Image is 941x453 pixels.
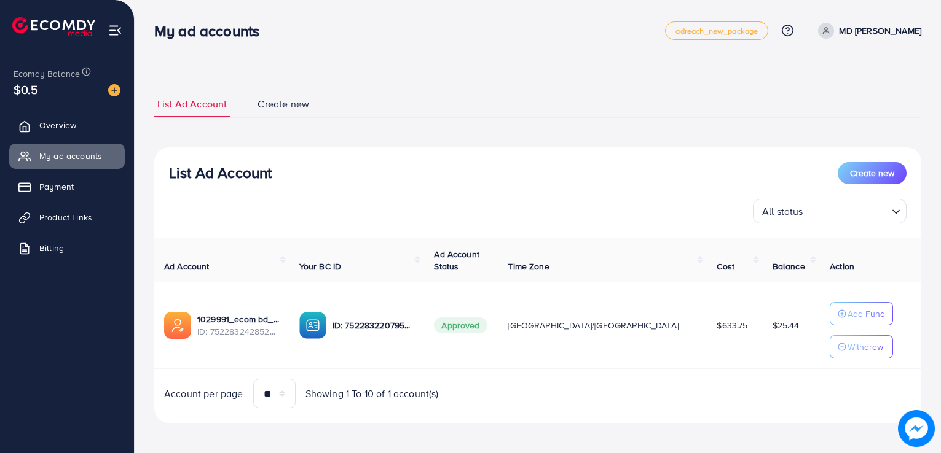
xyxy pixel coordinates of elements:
[848,306,885,321] p: Add Fund
[108,84,120,96] img: image
[39,211,92,223] span: Product Links
[838,162,907,184] button: Create new
[813,23,921,39] a: MD [PERSON_NAME]
[9,144,125,168] a: My ad accounts
[830,260,854,273] span: Action
[850,167,894,179] span: Create new
[717,260,734,273] span: Cost
[773,319,800,331] span: $25.44
[839,23,921,38] p: MD [PERSON_NAME]
[9,174,125,199] a: Payment
[434,248,479,273] span: Ad Account Status
[39,180,74,193] span: Payment
[39,242,64,254] span: Billing
[197,313,280,325] a: 1029991_ecom bd_1751545926805
[12,17,95,36] img: logo
[299,312,326,339] img: ic-ba-acc.ded83a64.svg
[299,260,342,273] span: Your BC ID
[14,68,80,80] span: Ecomdy Balance
[333,318,415,333] p: ID: 7522832207950610433
[760,203,806,220] span: All status
[773,260,805,273] span: Balance
[830,302,893,325] button: Add Fund
[154,22,269,40] h3: My ad accounts
[807,200,887,220] input: Search for option
[258,97,309,111] span: Create new
[305,387,439,401] span: Showing 1 To 10 of 1 account(s)
[9,205,125,230] a: Product Links
[9,236,125,260] a: Billing
[508,260,549,273] span: Time Zone
[197,313,280,338] div: <span class='underline'>1029991_ecom bd_1751545926805</span></br>7522832428524748801
[665,21,768,40] a: adreach_new_package
[508,319,679,331] span: [GEOGRAPHIC_DATA]/[GEOGRAPHIC_DATA]
[9,113,125,137] a: Overview
[898,410,935,447] img: image
[675,27,758,35] span: adreach_new_package
[157,97,227,111] span: List Ad Account
[39,150,102,162] span: My ad accounts
[753,199,907,223] div: Search for option
[39,119,76,131] span: Overview
[108,23,122,37] img: menu
[164,312,191,339] img: ic-ads-acc.e4c84228.svg
[717,319,747,331] span: $633.75
[830,335,893,358] button: Withdraw
[169,164,272,182] h3: List Ad Account
[434,317,487,333] span: Approved
[197,325,280,338] span: ID: 7522832428524748801
[164,387,243,401] span: Account per page
[848,339,883,354] p: Withdraw
[14,80,39,98] span: $0.5
[164,260,210,273] span: Ad Account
